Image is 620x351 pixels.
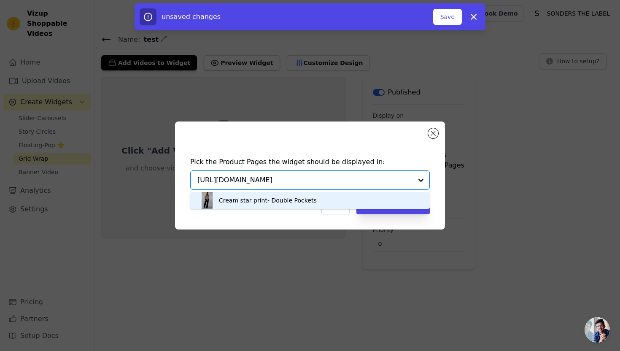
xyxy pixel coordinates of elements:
[197,175,412,185] input: Search by product title or paste product URL
[433,9,462,25] button: Save
[199,192,216,209] img: product thumbnail
[585,317,610,343] a: Open chat
[162,13,221,21] span: unsaved changes
[428,128,438,138] button: Close modal
[190,157,430,167] h4: Pick the Product Pages the widget should be displayed in:
[219,196,317,205] div: Cream star print- Double Pockets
